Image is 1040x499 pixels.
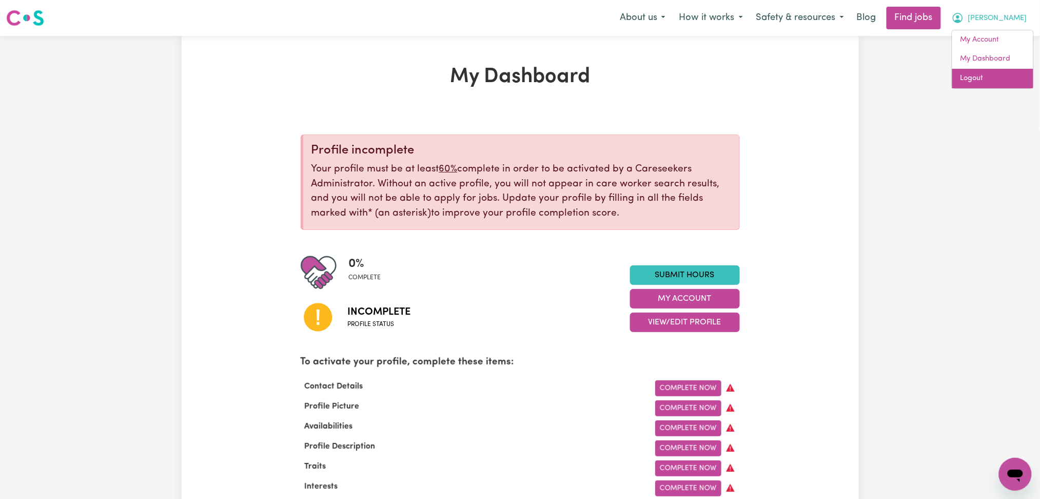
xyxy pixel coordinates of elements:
[630,265,740,285] a: Submit Hours
[655,460,721,476] a: Complete Now
[301,355,740,370] p: To activate your profile, complete these items:
[301,382,367,391] span: Contact Details
[952,30,1033,50] a: My Account
[999,458,1032,491] iframe: Button to launch messaging window
[439,164,458,174] u: 60%
[655,440,721,456] a: Complete Now
[655,400,721,416] a: Complete Now
[311,143,731,158] div: Profile incomplete
[655,481,721,496] a: Complete Now
[368,208,431,218] span: an asterisk
[952,69,1033,88] a: Logout
[311,162,731,221] p: Your profile must be at least complete in order to be activated by a Careseekers Administrator. W...
[952,30,1034,89] div: My Account
[887,7,941,29] a: Find jobs
[349,255,381,273] span: 0 %
[613,7,672,29] button: About us
[348,320,411,329] span: Profile status
[851,7,882,29] a: Blog
[952,49,1033,69] a: My Dashboard
[301,463,330,471] span: Traits
[301,65,740,89] h1: My Dashboard
[655,380,721,396] a: Complete Now
[968,13,1027,24] span: [PERSON_NAME]
[6,9,44,27] img: Careseekers logo
[301,443,380,451] span: Profile Description
[301,423,357,431] span: Availabilities
[301,402,364,411] span: Profile Picture
[6,6,44,30] a: Careseekers logo
[945,7,1034,29] button: My Account
[655,420,721,436] a: Complete Now
[301,483,342,491] span: Interests
[348,304,411,320] span: Incomplete
[630,313,740,332] button: View/Edit Profile
[349,273,381,282] span: complete
[672,7,750,29] button: How it works
[630,289,740,309] button: My Account
[750,7,851,29] button: Safety & resources
[349,255,389,291] div: Profile completeness: 0%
